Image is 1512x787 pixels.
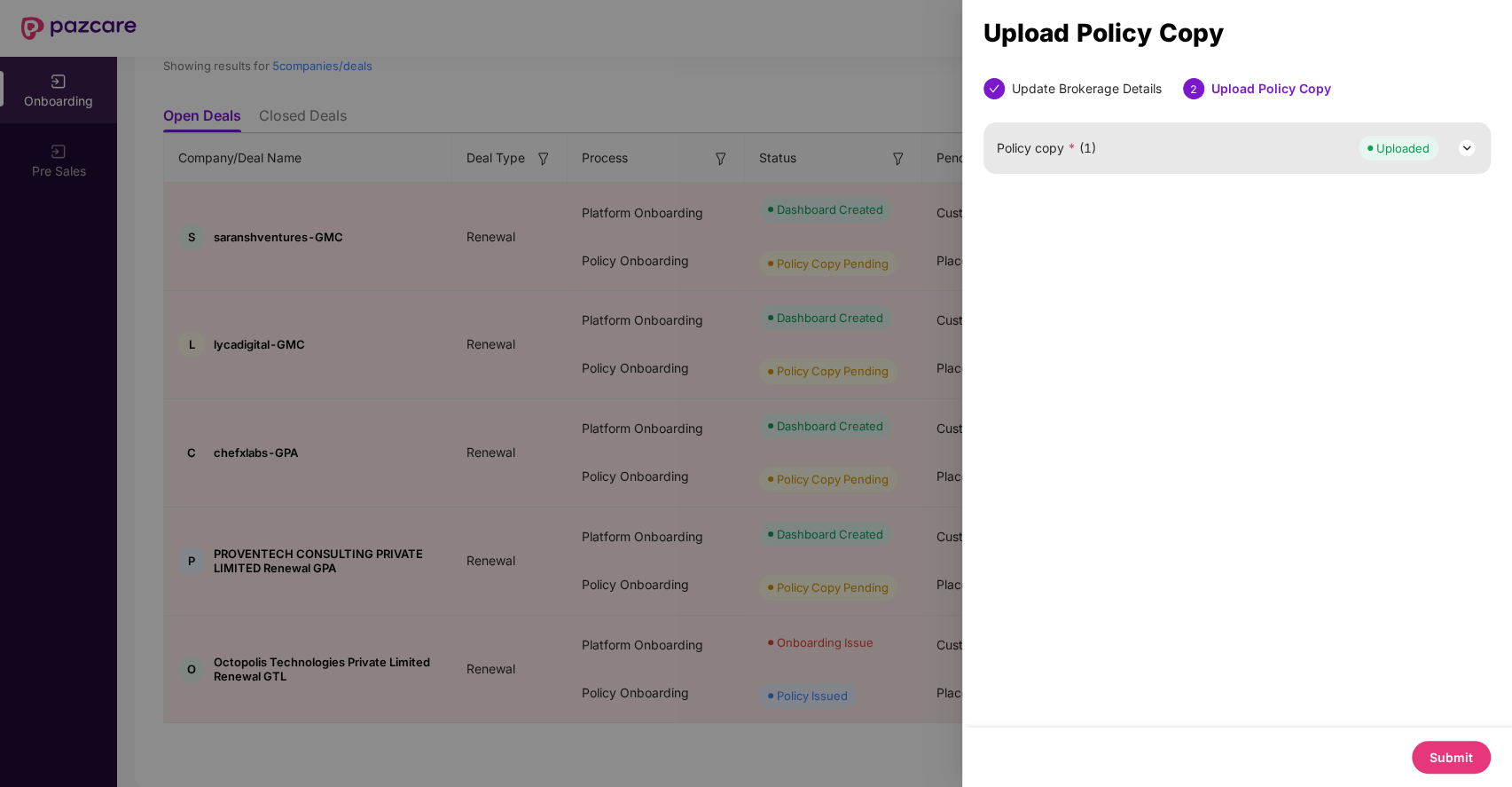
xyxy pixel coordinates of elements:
[1456,138,1477,159] img: svg+xml;base64,PHN2ZyB3aWR0aD0iMjQiIGhlaWdodD0iMjQiIHZpZXdCb3g9IjAgMCAyNCAyNCIgZmlsbD0ibm9uZSIgeG...
[1012,78,1162,99] div: Update Brokerage Details
[1211,78,1331,99] div: Upload Policy Copy
[989,83,999,94] span: check
[983,23,1491,43] div: Upload Policy Copy
[1190,83,1197,96] span: 2
[997,138,1096,158] span: Policy copy (1)
[1376,139,1430,157] div: Uploaded
[1412,741,1491,774] button: Submit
